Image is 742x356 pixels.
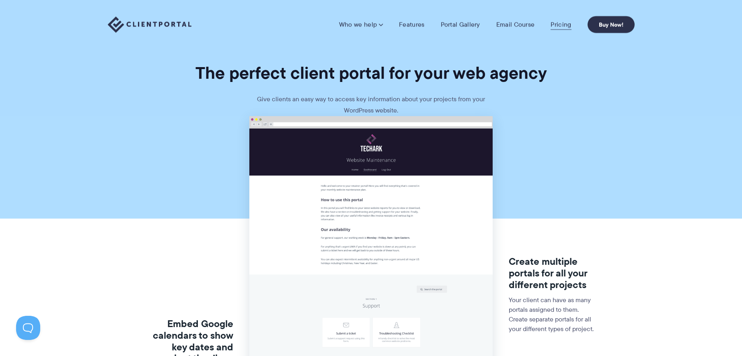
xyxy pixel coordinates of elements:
a: Email Course [496,20,535,29]
iframe: Toggle Customer Support [16,316,40,340]
a: Who we help [339,20,383,29]
p: Give clients an easy way to access key information about your projects from your WordPress website. [251,94,492,116]
a: Buy Now! [588,16,635,33]
h3: Create multiple portals for all your different projects [509,256,597,291]
a: Portal Gallery [441,20,480,29]
a: Pricing [551,20,571,29]
a: Features [399,20,424,29]
p: Your client can have as many portals assigned to them. Create separate portals for all your diffe... [509,295,597,334]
